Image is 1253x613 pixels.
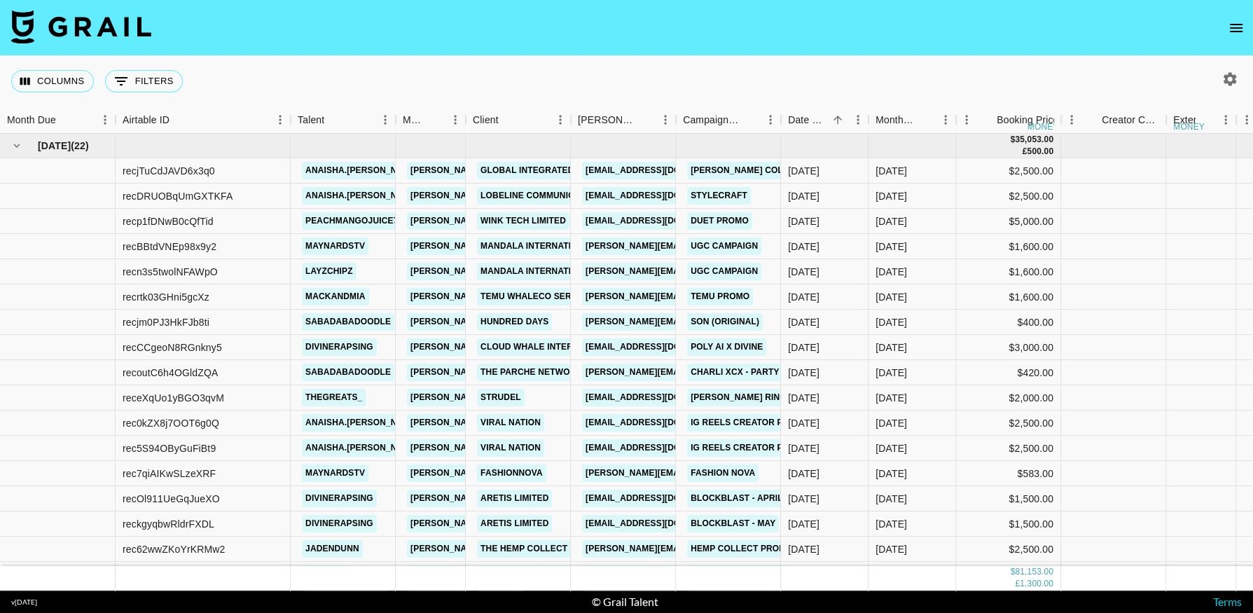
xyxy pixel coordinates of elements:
div: May '25 [875,441,907,455]
div: Date Created [781,106,868,134]
div: Month Due [7,106,56,134]
button: Sort [828,110,847,130]
a: The Parche Network [477,364,586,381]
div: $420.00 [956,360,1061,385]
button: Menu [550,109,571,130]
a: [PERSON_NAME][EMAIL_ADDRESS][DOMAIN_NAME] [582,263,810,280]
div: rec7qiAIKwSLzeXRF [123,467,216,481]
a: [PERSON_NAME][EMAIL_ADDRESS][DOMAIN_NAME] [582,237,810,255]
a: Viral Nation [477,414,544,432]
div: May '25 [875,517,907,531]
button: open drawer [1222,14,1250,42]
div: Talent [298,106,324,134]
span: [DATE] [38,139,71,153]
div: $2,500.00 [956,158,1061,184]
button: Sort [425,110,445,130]
button: Sort [977,110,997,130]
button: Sort [1082,110,1102,130]
div: May '25 [875,164,907,178]
div: $2,500.00 [956,436,1061,461]
a: [PERSON_NAME][EMAIL_ADDRESS][DOMAIN_NAME] [407,288,635,305]
button: Menu [95,109,116,130]
div: $2,500.00 [956,411,1061,436]
a: ARETIS LIMITED [477,515,552,532]
div: Client [473,106,499,134]
a: [PERSON_NAME][EMAIL_ADDRESS][DOMAIN_NAME] [582,464,810,482]
div: 02/05/2025 [788,391,819,405]
div: £ [1023,146,1027,158]
a: [PERSON_NAME][EMAIL_ADDRESS][DOMAIN_NAME] [407,439,635,457]
div: 14/04/2025 [788,315,819,329]
div: $2,500.00 [956,184,1061,209]
a: Duet Promo [687,212,752,230]
a: GLOBAL INTEGRATED MARKETING COMMUNICATION GROUP HOLDINGS LIMITED [477,162,826,179]
a: [EMAIL_ADDRESS][DOMAIN_NAME] [582,389,739,406]
button: Sort [499,110,518,130]
a: [EMAIL_ADDRESS][DOMAIN_NAME] [582,338,739,356]
div: 11/03/2025 [788,189,819,203]
a: WINK TECH LIMITED [477,212,569,230]
div: 03/05/2025 [788,416,819,430]
button: Sort [324,110,344,130]
a: [EMAIL_ADDRESS][DOMAIN_NAME] [582,187,739,205]
a: maynardstv [302,464,368,482]
div: 25/04/2025 [788,366,819,380]
a: UGC Campaign [687,263,761,280]
a: anaisha.[PERSON_NAME] [302,414,422,432]
a: peachmangojuice777 [302,212,411,230]
div: recjTuCdJAVD6x3q0 [123,164,215,178]
div: $300.00 [956,562,1061,587]
a: Hemp Collect Promo [687,540,796,558]
div: 08/05/2025 [788,492,819,506]
div: 500.00 [1027,146,1053,158]
button: Sort [1196,110,1215,130]
button: Menu [375,109,396,130]
div: 08/05/2025 [788,517,819,531]
a: divinerapsing [302,515,377,532]
span: ( 22 ) [71,139,89,153]
div: May '25 [875,467,907,481]
a: Fashion Nova [687,464,759,482]
a: [PERSON_NAME] Ring 2025 [687,389,812,406]
div: 08/05/2025 [788,467,819,481]
a: [PERSON_NAME][EMAIL_ADDRESS][DOMAIN_NAME] [582,313,810,331]
div: Airtable ID [123,106,169,134]
button: Menu [956,109,977,130]
div: May '25 [875,391,907,405]
div: recBBtdVNEp98x9y2 [123,240,216,254]
div: 22/03/2025 [788,214,819,228]
button: Menu [270,109,291,130]
div: recoutC6h4OGldZQA [123,366,218,380]
div: May '25 [875,189,907,203]
div: [PERSON_NAME] [578,106,635,134]
a: [PERSON_NAME][EMAIL_ADDRESS][DOMAIN_NAME] [407,263,635,280]
a: [PERSON_NAME][EMAIL_ADDRESS][DOMAIN_NAME] [407,389,635,406]
div: 35,053.00 [1015,134,1053,146]
div: May '25 [875,366,907,380]
a: [PERSON_NAME] Collab [687,162,804,179]
a: [PERSON_NAME][EMAIL_ADDRESS][DOMAIN_NAME] [407,237,635,255]
button: Sort [635,110,655,130]
div: Creator Commmission Override [1061,106,1166,134]
a: divinerapsing [302,490,377,507]
a: Blockblast - May [687,515,779,532]
a: [EMAIL_ADDRESS][DOMAIN_NAME] [582,212,739,230]
div: Campaign (Type) [683,106,740,134]
div: Airtable ID [116,106,291,134]
a: Poly AI x Divine [687,338,766,356]
button: Menu [760,109,781,130]
a: Terms [1213,595,1242,608]
a: divinerapsing [302,338,377,356]
a: anaisha.[PERSON_NAME] [302,187,422,205]
div: rec62wwZKoYrKRMw2 [123,542,225,556]
div: recDRUOBqUmGXTKFA [123,189,233,203]
div: May '25 [875,492,907,506]
div: rec5S94OByGuFiBt9 [123,441,216,455]
div: 30/03/2025 [788,240,819,254]
div: 15/04/2025 [788,340,819,354]
button: Sort [169,110,189,130]
a: ARETIS LIMITED [477,490,552,507]
div: $1,500.00 [956,511,1061,537]
a: IG Reels Creator Program [687,439,825,457]
div: $1,600.00 [956,259,1061,284]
